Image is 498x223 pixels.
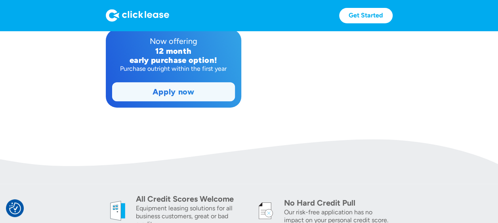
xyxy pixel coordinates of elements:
[136,193,244,204] div: All Credit Scores Welcome
[9,202,21,214] img: Revisit consent button
[106,199,130,223] img: welcome icon
[112,47,235,56] div: 12 month
[113,83,235,101] a: Apply now
[9,202,21,214] button: Consent Preferences
[112,65,235,73] div: Purchase outright within the first year
[112,36,235,47] div: Now offering
[284,197,393,208] div: No Hard Credit Pull
[339,8,393,23] a: Get Started
[112,56,235,65] div: early purchase option!
[106,9,169,22] img: Logo
[254,199,278,223] img: credit icon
